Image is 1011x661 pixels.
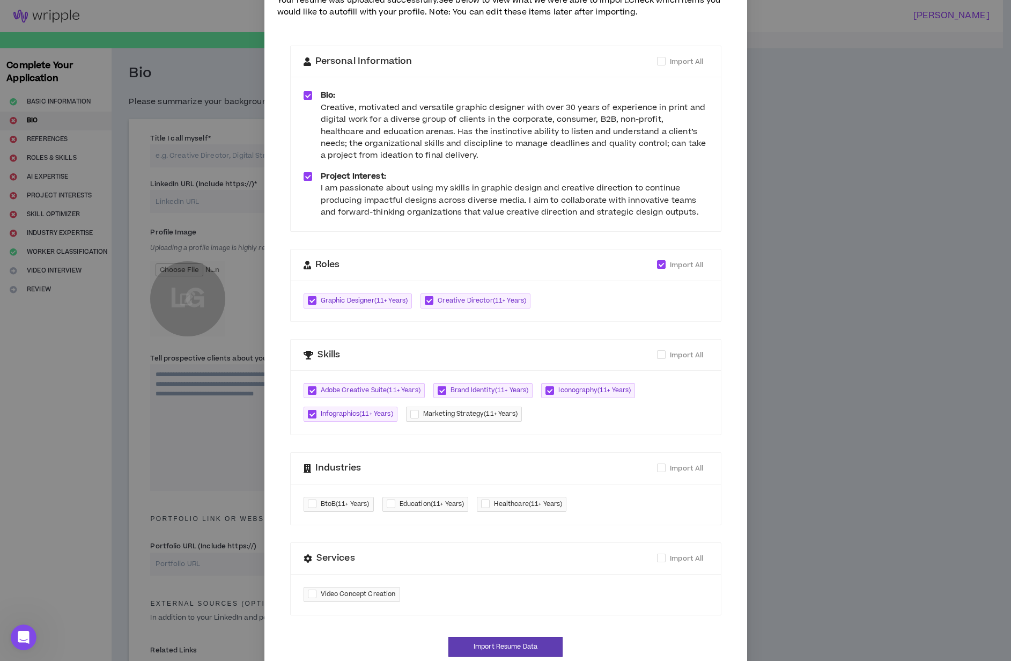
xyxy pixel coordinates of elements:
[321,589,396,600] span: Video Concept Creation
[423,409,518,420] span: Marketing Strategy ( 11+ Years )
[451,385,529,396] span: Brand Identity ( 11+ Years )
[321,296,408,306] span: Graphic Designer ( 11+ Years )
[321,102,708,162] div: Creative, motivated and versatile graphic designer with over 30 years of experience in print and ...
[670,57,703,67] span: Import All
[315,258,340,272] span: Roles
[670,260,703,270] span: Import All
[315,55,412,69] span: Personal Information
[448,637,563,657] button: Import Resume Data
[316,552,355,565] span: Services
[321,499,370,510] span: BtoB ( 11+ Years )
[318,348,341,362] span: Skills
[494,499,562,510] span: Healthcare ( 11+ Years )
[438,296,526,306] span: Creative Director ( 11+ Years )
[670,350,703,360] span: Import All
[321,182,708,218] div: I am passionate about using my skills in graphic design and creative direction to continue produc...
[321,385,420,396] span: Adobe Creative Suite ( 11+ Years )
[558,385,631,396] span: Iconography ( 11+ Years )
[670,464,703,473] span: Import All
[315,461,361,475] span: Industries
[321,409,393,420] span: Infographics ( 11+ Years )
[11,625,36,650] iframe: Intercom live chat
[400,499,464,510] span: Education ( 11+ Years )
[321,90,336,101] strong: Bio:
[670,554,703,563] span: Import All
[321,171,386,182] strong: Project Interest:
